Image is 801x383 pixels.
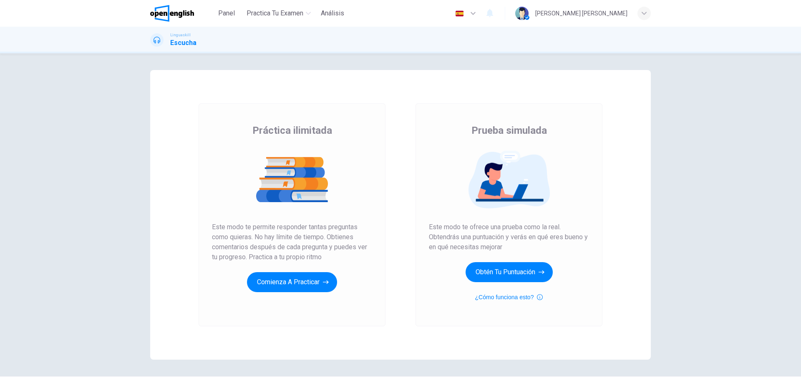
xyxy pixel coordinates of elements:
button: Practica tu examen [243,6,314,21]
span: Prueba simulada [471,124,547,137]
h1: Escucha [170,38,196,48]
button: ¿Cómo funciona esto? [475,292,543,302]
span: Práctica ilimitada [252,124,332,137]
img: OpenEnglish logo [150,5,194,22]
button: Obtén tu puntuación [466,262,553,282]
img: Profile picture [515,7,529,20]
button: Análisis [317,6,348,21]
img: es [454,10,465,17]
a: OpenEnglish logo [150,5,213,22]
button: Panel [213,6,240,21]
span: Linguaskill [170,32,191,38]
span: Este modo te permite responder tantas preguntas como quieras. No hay límite de tiempo. Obtienes c... [212,222,372,262]
span: Análisis [321,8,344,18]
span: Practica tu examen [247,8,303,18]
button: Comienza a practicar [247,272,337,292]
div: [PERSON_NAME] [PERSON_NAME] [535,8,627,18]
span: Panel [218,8,235,18]
span: Este modo te ofrece una prueba como la real. Obtendrás una puntuación y verás en qué eres bueno y... [429,222,589,252]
